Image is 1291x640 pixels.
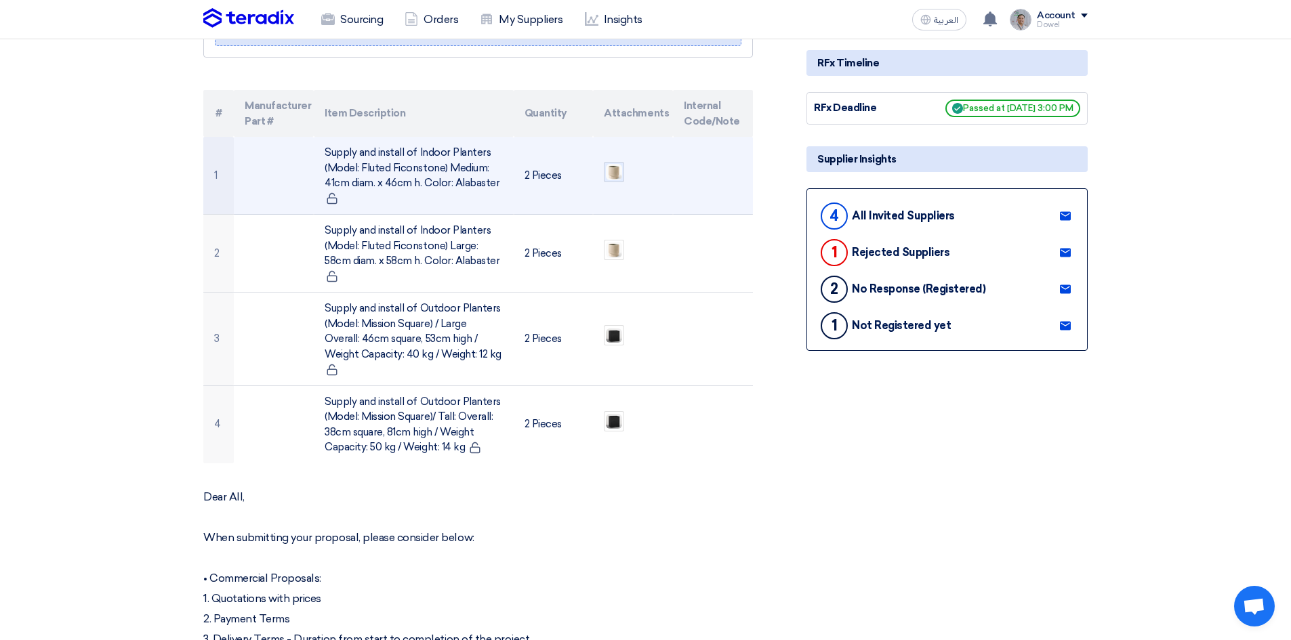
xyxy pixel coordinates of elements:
[314,90,513,137] th: Item Description
[314,293,513,386] td: Supply and install of Outdoor Planters (Model: Mission Square) / Large Overall: 46cm square, 53cm...
[203,293,234,386] td: 3
[514,215,594,293] td: 2 Pieces
[821,239,848,266] div: 1
[604,163,623,182] img: Fluted_Ficonstone_IndoorOutdoor_Planters_1745848082424.jpg
[314,137,513,215] td: Supply and install of Indoor Planters (Model: Fluted Ficonstone) Medium: 41cm diam. x 46cm h. Col...
[1234,586,1275,626] div: Open chat
[203,572,753,585] p: • Commercial Proposals:
[203,137,234,215] td: 1
[203,8,294,28] img: Teradix logo
[1037,21,1088,28] div: Dowel
[821,312,848,339] div: 1
[203,531,753,545] p: When submitting your proposal, please consider below:
[310,5,394,35] a: Sourcing
[1037,10,1075,22] div: Account
[912,9,966,30] button: العربية
[314,215,513,293] td: Supply and install of Indoor Planters (Model: Fluted Ficonstone) Large: 58cm diam. x 58cm h. Colo...
[821,202,848,230] div: 4
[852,246,949,259] div: Rejected Suppliers
[514,293,594,386] td: 2 Pieces
[469,5,573,35] a: My Suppliers
[593,90,673,137] th: Attachments
[203,385,234,463] td: 4
[604,327,623,345] img: Mission_Square_Planters_1745848267885.jpg
[514,385,594,463] td: 2 Pieces
[203,612,753,626] p: 2. Payment Terms
[852,282,985,295] div: No Response (Registered)
[852,209,955,222] div: All Invited Suppliers
[514,137,594,215] td: 2 Pieces
[203,215,234,293] td: 2
[203,592,753,605] p: 1. Quotations with prices
[852,319,951,332] div: Not Registered yet
[604,412,623,430] img: Mission_Square_Planters_1745848335263.jpg
[814,100,916,116] div: RFx Deadline
[574,5,653,35] a: Insights
[314,385,513,463] td: Supply and install of Outdoor Planters (Model: Mission Square)/ Tall: Overall: 38cm square, 81cm ...
[1010,9,1031,30] img: IMG_1753965247717.jpg
[203,490,753,504] p: Dear All,
[806,146,1088,172] div: Supplier Insights
[806,50,1088,76] div: RFx Timeline
[514,90,594,137] th: Quantity
[203,90,234,137] th: #
[604,240,623,259] img: Fluted_Ficonstone_IndoorOutdoor_Planters_1745848135481.jpg
[673,90,753,137] th: Internal Code/Note
[234,90,314,137] th: Manufacturer Part #
[934,16,958,25] span: العربية
[945,100,1080,117] span: Passed at [DATE] 3:00 PM
[394,5,469,35] a: Orders
[821,276,848,303] div: 2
